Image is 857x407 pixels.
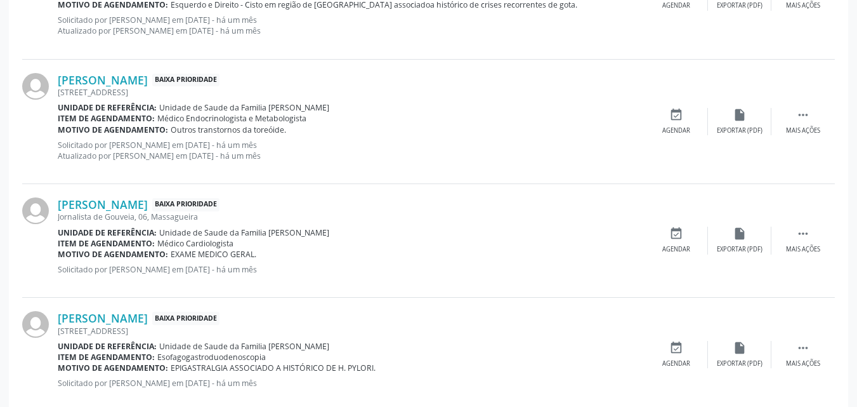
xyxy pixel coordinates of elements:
div: Exportar (PDF) [717,1,762,10]
span: Unidade de Saude da Familia [PERSON_NAME] [159,341,329,352]
div: Mais ações [786,359,820,368]
b: Item de agendamento: [58,113,155,124]
span: EPIGASTRALGIA ASSOCIADO A HISTÓRICO DE H. PYLORI. [171,363,376,373]
a: [PERSON_NAME] [58,197,148,211]
i: event_available [669,341,683,355]
div: Exportar (PDF) [717,126,762,135]
i: insert_drive_file [733,108,747,122]
p: Solicitado por [PERSON_NAME] em [DATE] - há um mês Atualizado por [PERSON_NAME] em [DATE] - há um... [58,15,644,36]
div: [STREET_ADDRESS] [58,87,644,98]
p: Solicitado por [PERSON_NAME] em [DATE] - há um mês [58,264,644,275]
p: Solicitado por [PERSON_NAME] em [DATE] - há um mês [58,378,644,389]
b: Item de agendamento: [58,352,155,363]
div: Jornalista de Gouveia, 06, Massagueira [58,211,644,222]
i:  [796,227,810,241]
span: Baixa Prioridade [152,198,219,211]
img: img [22,73,49,100]
b: Unidade de referência: [58,102,157,113]
div: Agendar [662,126,690,135]
span: Esofagogastroduodenoscopia [157,352,266,363]
b: Motivo de agendamento: [58,124,168,135]
b: Unidade de referência: [58,227,157,238]
div: Exportar (PDF) [717,245,762,254]
div: Mais ações [786,126,820,135]
div: Mais ações [786,1,820,10]
span: Médico Cardiologista [157,238,233,249]
div: Agendar [662,1,690,10]
div: Agendar [662,359,690,368]
b: Motivo de agendamento: [58,249,168,260]
span: Baixa Prioridade [152,74,219,87]
span: Unidade de Saude da Familia [PERSON_NAME] [159,102,329,113]
i:  [796,108,810,122]
p: Solicitado por [PERSON_NAME] em [DATE] - há um mês Atualizado por [PERSON_NAME] em [DATE] - há um... [58,140,644,161]
i: event_available [669,227,683,241]
a: [PERSON_NAME] [58,73,148,87]
span: EXAME MEDICO GERAL. [171,249,256,260]
i:  [796,341,810,355]
span: Baixa Prioridade [152,312,219,325]
div: Agendar [662,245,690,254]
div: Exportar (PDF) [717,359,762,368]
b: Unidade de referência: [58,341,157,352]
i: insert_drive_file [733,341,747,355]
img: img [22,311,49,338]
b: Item de agendamento: [58,238,155,249]
b: Motivo de agendamento: [58,363,168,373]
div: Mais ações [786,245,820,254]
a: [PERSON_NAME] [58,311,148,325]
i: insert_drive_file [733,227,747,241]
img: img [22,197,49,224]
i: event_available [669,108,683,122]
span: Unidade de Saude da Familia [PERSON_NAME] [159,227,329,238]
span: Outros transtornos da toreóide. [171,124,286,135]
span: Médico Endocrinologista e Metabologista [157,113,306,124]
div: [STREET_ADDRESS] [58,326,644,337]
